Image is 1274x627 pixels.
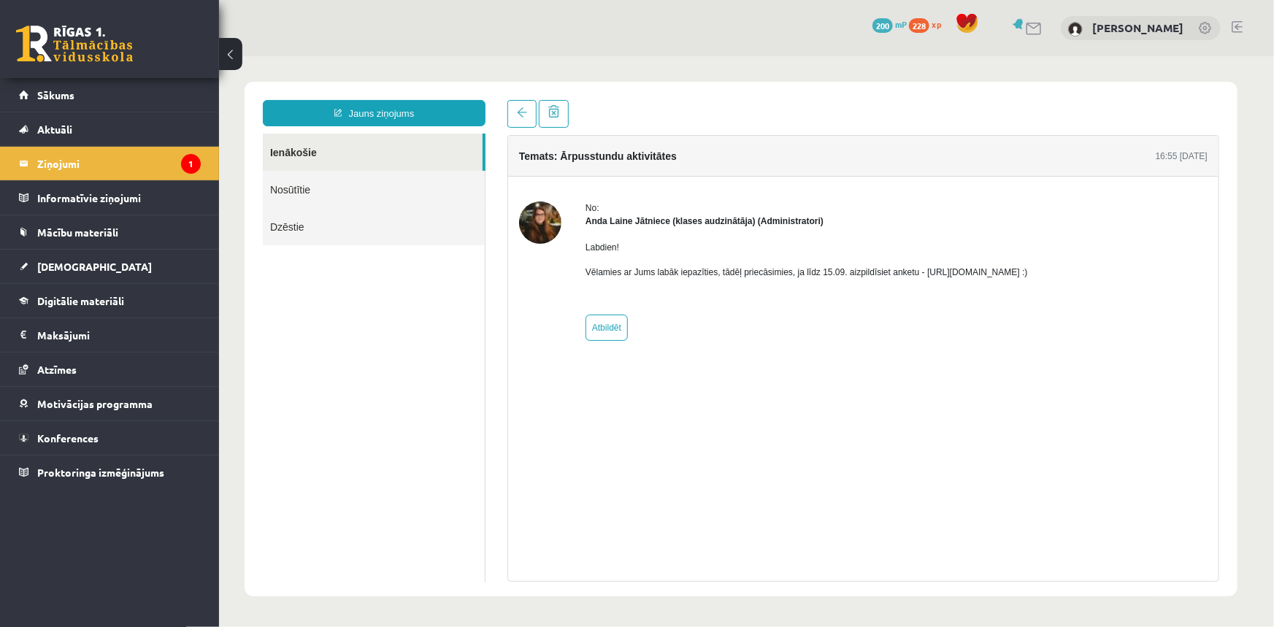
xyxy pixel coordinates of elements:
[872,18,907,30] a: 200 mP
[37,431,99,445] span: Konferences
[909,18,948,30] a: 228 xp
[367,145,809,158] div: No:
[300,145,342,188] img: Anda Laine Jātniece (klases audzinātāja)
[19,215,201,249] a: Mācību materiāli
[872,18,893,33] span: 200
[19,284,201,318] a: Digitālie materiāli
[44,152,266,189] a: Dzēstie
[367,185,809,198] p: Labdien!
[19,387,201,420] a: Motivācijas programma
[300,94,458,106] h4: Temats: Ārpusstundu aktivitātes
[37,226,118,239] span: Mācību materiāli
[181,154,201,174] i: 1
[16,26,133,62] a: Rīgas 1. Tālmācības vidusskola
[44,44,266,70] a: Jauns ziņojums
[37,88,74,101] span: Sākums
[37,147,201,180] legend: Ziņojumi
[19,78,201,112] a: Sākums
[37,363,77,376] span: Atzīmes
[19,147,201,180] a: Ziņojumi1
[367,160,605,170] strong: Anda Laine Jātniece (klases audzinātāja) (Administratori)
[19,421,201,455] a: Konferences
[37,466,164,479] span: Proktoringa izmēģinājums
[37,181,201,215] legend: Informatīvie ziņojumi
[1092,20,1183,35] a: [PERSON_NAME]
[37,123,72,136] span: Aktuāli
[895,18,907,30] span: mP
[19,250,201,283] a: [DEMOGRAPHIC_DATA]
[909,18,929,33] span: 228
[1068,22,1083,36] img: Ingus Riciks
[19,181,201,215] a: Informatīvie ziņojumi
[37,397,153,410] span: Motivācijas programma
[937,93,989,107] div: 16:55 [DATE]
[44,77,264,115] a: Ienākošie
[44,115,266,152] a: Nosūtītie
[19,112,201,146] a: Aktuāli
[367,209,809,223] p: Vēlamies ar Jums labāk iepazīties, tādēļ priecāsimies, ja līdz 15.09. aizpildīsiet anketu - [URL]...
[19,353,201,386] a: Atzīmes
[19,455,201,489] a: Proktoringa izmēģinājums
[932,18,941,30] span: xp
[37,260,152,273] span: [DEMOGRAPHIC_DATA]
[367,258,409,285] a: Atbildēt
[37,318,201,352] legend: Maksājumi
[19,318,201,352] a: Maksājumi
[37,294,124,307] span: Digitālie materiāli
